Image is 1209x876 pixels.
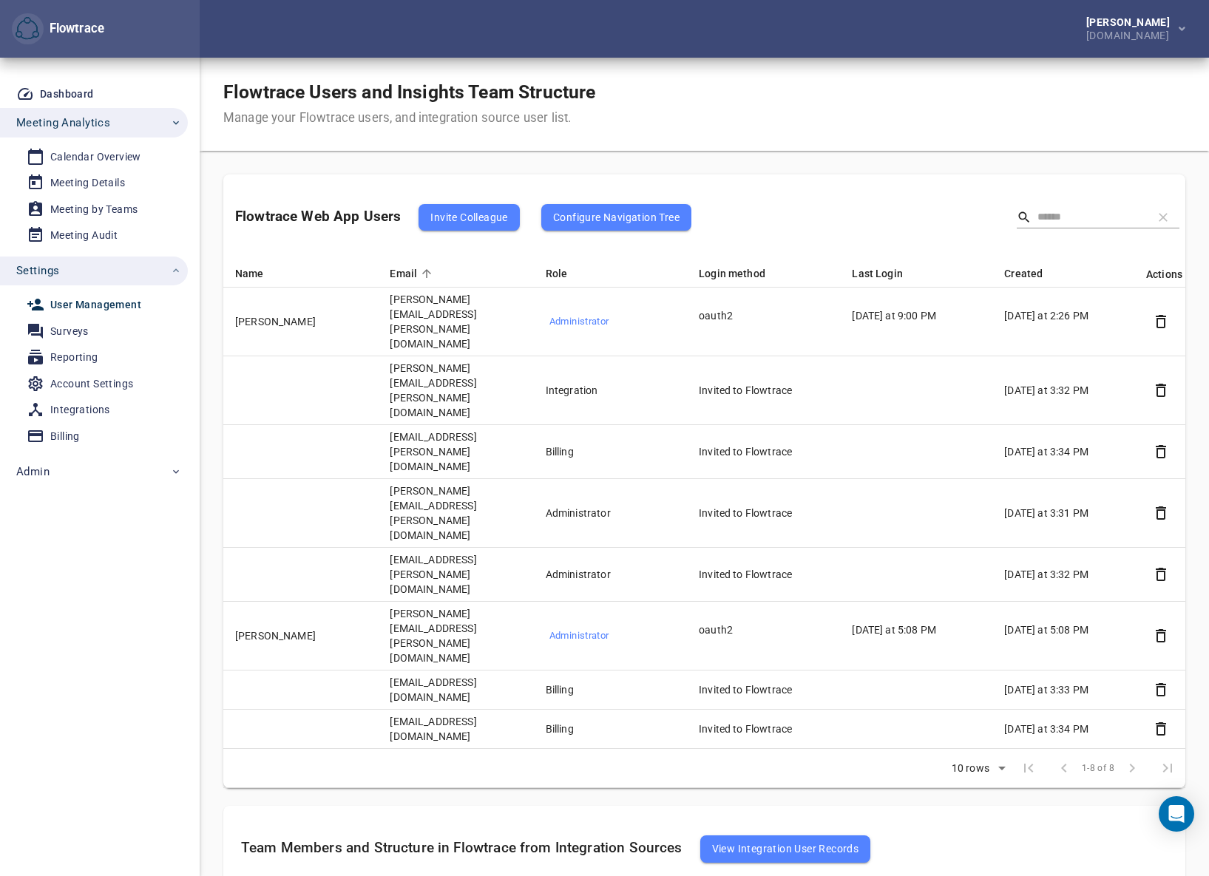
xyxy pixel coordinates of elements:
button: Administrator [546,310,669,333]
div: Account Settings [50,375,133,393]
div: User Management [50,296,141,314]
span: Role [546,265,587,282]
td: [PERSON_NAME] [223,602,378,670]
div: 10 rows [942,758,1011,780]
td: Administrator [534,548,687,602]
span: Settings [16,261,59,280]
button: Flowtrace [12,13,44,45]
button: Detach user from the account [1150,441,1172,463]
div: Meeting Audit [50,226,118,245]
td: [EMAIL_ADDRESS][DOMAIN_NAME] [378,710,533,749]
button: Detach user from the account [1150,718,1172,740]
td: Invited to Flowtrace [687,425,840,479]
td: [DATE] at 3:34 PM [992,710,1146,749]
td: [PERSON_NAME][EMAIL_ADDRESS][PERSON_NAME][DOMAIN_NAME] [378,479,533,548]
button: Detach user from the account [1150,379,1172,401]
div: Integrations [50,401,110,419]
div: Calendar Overview [50,148,141,166]
td: [EMAIL_ADDRESS][PERSON_NAME][DOMAIN_NAME] [378,425,533,479]
td: Invited to Flowtrace [687,479,840,548]
td: Administrator [534,479,687,548]
span: 1-8 of 8 [1082,761,1114,776]
div: Flowtrace [12,13,104,45]
td: Invited to Flowtrace [687,548,840,602]
div: Flowtrace Web App Users [235,192,691,242]
button: Detach user from the account [1150,502,1172,524]
div: Open Intercom Messenger [1159,796,1194,832]
span: Configure Navigation Tree [553,208,680,226]
div: Manage your Flowtrace users, and integration source user list. [223,109,595,127]
td: Billing [534,425,687,479]
p: [DATE] at 9:00 PM [852,308,975,323]
div: Login method [699,265,822,282]
td: Billing [534,710,687,749]
span: Email [390,265,436,282]
td: [DATE] at 3:31 PM [992,479,1146,548]
td: Integration [534,356,687,425]
td: [PERSON_NAME][EMAIL_ADDRESS][PERSON_NAME][DOMAIN_NAME] [378,602,533,670]
div: 10 rows [948,762,993,775]
img: Flowtrace [16,17,39,41]
p: oauth2 [699,308,822,323]
button: Detach user from the account [1150,625,1172,647]
td: [EMAIL_ADDRESS][DOMAIN_NAME] [378,670,533,710]
span: Administrator [549,313,666,330]
td: Invited to Flowtrace [687,710,840,749]
div: [PERSON_NAME] [1086,17,1176,27]
p: [DATE] at 5:08 PM [852,622,975,637]
div: Created [1004,265,1128,282]
div: Meeting Details [50,174,125,192]
button: View Integration User Records [700,835,871,862]
td: [EMAIL_ADDRESS][PERSON_NAME][DOMAIN_NAME] [378,548,533,602]
div: Billing [50,427,80,446]
button: Administrator [546,625,669,648]
span: Name [235,265,283,282]
div: Name [235,265,360,282]
span: Administrator [549,628,666,645]
button: Configure Navigation Tree [541,204,691,231]
button: Detach user from the account [1150,679,1172,701]
td: Invited to Flowtrace [687,356,840,425]
div: Reporting [50,348,98,367]
td: Billing [534,670,687,710]
td: [PERSON_NAME][EMAIL_ADDRESS][PERSON_NAME][DOMAIN_NAME] [378,356,533,425]
button: Invite Colleague [419,204,519,231]
span: View Integration User Records [712,840,859,858]
div: [DOMAIN_NAME] [1086,27,1176,41]
p: oauth2 [699,622,822,637]
span: Last Page [1150,750,1185,786]
p: [DATE] at 5:08 PM [1004,622,1128,637]
button: [PERSON_NAME][DOMAIN_NAME] [1063,13,1197,45]
input: Search [1037,206,1141,228]
h1: Flowtrace Users and Insights Team Structure [223,81,595,103]
span: Created [1004,265,1062,282]
p: [DATE] at 2:26 PM [1004,308,1128,323]
td: [DATE] at 3:33 PM [992,670,1146,710]
td: [PERSON_NAME][EMAIL_ADDRESS][PERSON_NAME][DOMAIN_NAME] [378,288,533,356]
td: [DATE] at 3:32 PM [992,356,1146,425]
div: Last Login [852,265,975,282]
button: Detach user from the account [1150,310,1172,333]
div: Surveys [50,322,89,341]
div: Flowtrace [44,20,104,38]
svg: Search [1017,210,1032,225]
span: Admin [16,462,50,481]
td: [DATE] at 3:32 PM [992,548,1146,602]
td: [DATE] at 3:34 PM [992,425,1146,479]
button: Detach user from the account [1150,563,1172,585]
div: Email [390,265,515,282]
span: Last Login [852,265,921,282]
td: [PERSON_NAME] [223,288,378,356]
div: Dashboard [40,85,94,103]
span: Meeting Analytics [16,113,110,132]
span: Invite Colleague [430,208,507,226]
div: Role [546,265,669,282]
td: Invited to Flowtrace [687,670,840,710]
div: Meeting by Teams [50,200,138,219]
h5: Team Members and Structure in Flowtrace from Integration Sources [241,824,1168,874]
span: Login method [699,265,785,282]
